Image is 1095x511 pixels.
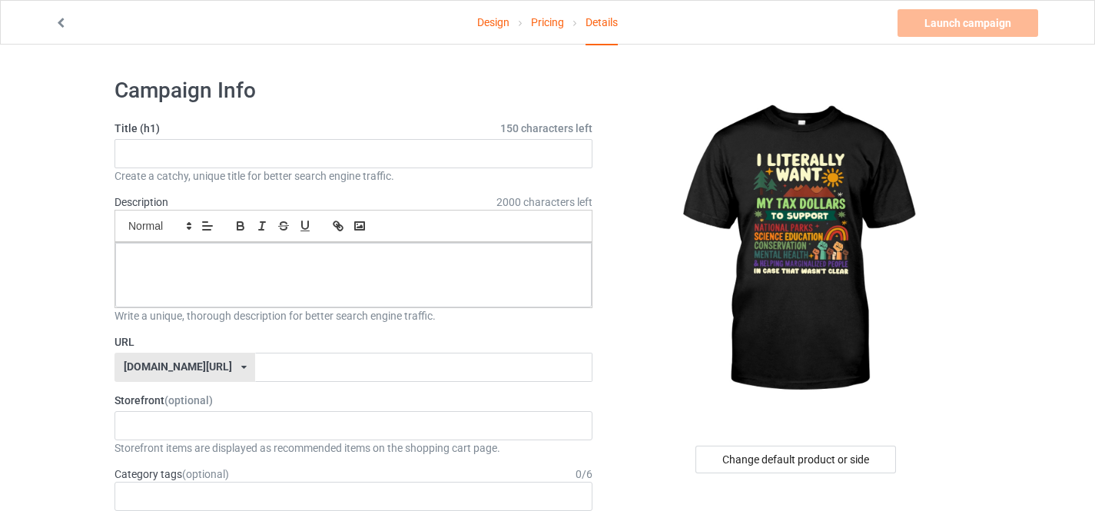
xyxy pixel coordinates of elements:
[496,194,592,210] span: 2000 characters left
[576,466,592,482] div: 0 / 6
[114,196,168,208] label: Description
[114,440,592,456] div: Storefront items are displayed as recommended items on the shopping cart page.
[114,334,592,350] label: URL
[114,393,592,408] label: Storefront
[114,121,592,136] label: Title (h1)
[586,1,618,45] div: Details
[695,446,896,473] div: Change default product or side
[114,77,592,105] h1: Campaign Info
[124,361,232,372] div: [DOMAIN_NAME][URL]
[477,1,509,44] a: Design
[531,1,564,44] a: Pricing
[164,394,213,406] span: (optional)
[114,466,229,482] label: Category tags
[182,468,229,480] span: (optional)
[114,168,592,184] div: Create a catchy, unique title for better search engine traffic.
[114,308,592,324] div: Write a unique, thorough description for better search engine traffic.
[500,121,592,136] span: 150 characters left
